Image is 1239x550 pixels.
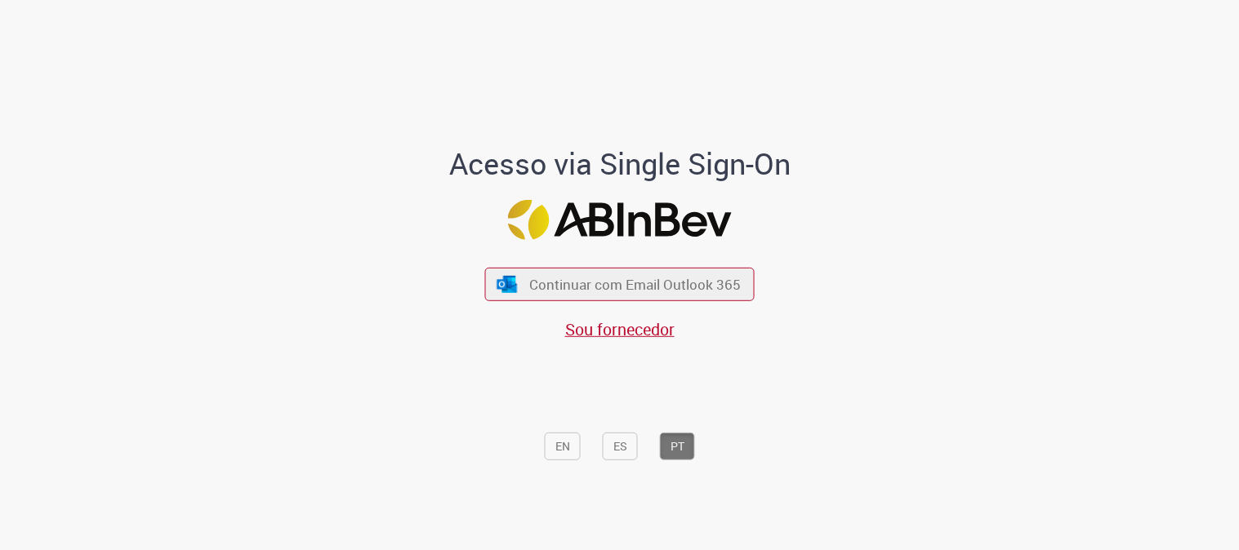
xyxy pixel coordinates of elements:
a: Sou fornecedor [565,318,675,340]
span: Continuar com Email Outlook 365 [529,275,741,294]
button: ES [603,432,638,460]
img: Logo ABInBev [508,199,732,239]
button: EN [545,432,581,460]
img: ícone Azure/Microsoft 360 [495,275,518,292]
button: ícone Azure/Microsoft 360 Continuar com Email Outlook 365 [485,268,755,301]
h1: Acesso via Single Sign-On [393,148,846,180]
button: PT [660,432,695,460]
